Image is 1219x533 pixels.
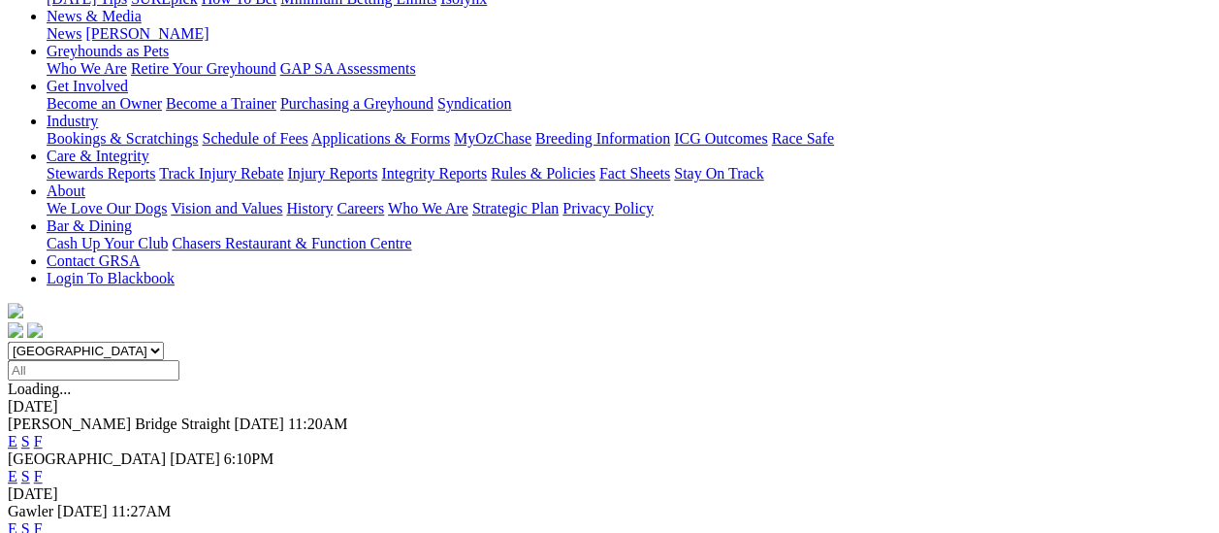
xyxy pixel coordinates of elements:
[47,148,149,164] a: Care & Integrity
[286,200,333,217] a: History
[280,60,416,77] a: GAP SA Assessments
[562,200,654,217] a: Privacy Policy
[47,130,198,147] a: Bookings & Scratchings
[131,60,276,77] a: Retire Your Greyhound
[47,200,167,217] a: We Love Our Dogs
[34,433,43,450] a: F
[47,235,1211,252] div: Bar & Dining
[21,433,30,450] a: S
[47,25,1211,43] div: News & Media
[8,416,230,432] span: [PERSON_NAME] Bridge Straight
[170,450,220,467] span: [DATE]
[47,270,175,286] a: Login To Blackbook
[8,360,179,381] input: Select date
[388,200,468,217] a: Who We Are
[599,165,670,182] a: Fact Sheets
[47,95,162,112] a: Become an Owner
[224,450,274,467] span: 6:10PM
[288,416,348,432] span: 11:20AM
[34,468,43,484] a: F
[337,200,384,217] a: Careers
[47,60,1211,78] div: Greyhounds as Pets
[8,303,23,318] img: logo-grsa-white.png
[437,95,511,112] a: Syndication
[8,450,166,467] span: [GEOGRAPHIC_DATA]
[202,130,307,147] a: Schedule of Fees
[8,485,1211,503] div: [DATE]
[47,235,168,251] a: Cash Up Your Club
[8,381,71,397] span: Loading...
[381,165,487,182] a: Integrity Reports
[47,60,127,77] a: Who We Are
[8,398,1211,416] div: [DATE]
[27,322,43,338] img: twitter.svg
[85,25,209,42] a: [PERSON_NAME]
[47,95,1211,113] div: Get Involved
[535,130,670,147] a: Breeding Information
[47,43,169,59] a: Greyhounds as Pets
[47,78,128,94] a: Get Involved
[287,165,377,182] a: Injury Reports
[159,165,283,182] a: Track Injury Rebate
[771,130,833,147] a: Race Safe
[674,165,763,182] a: Stay On Track
[491,165,595,182] a: Rules & Policies
[234,416,284,432] span: [DATE]
[674,130,767,147] a: ICG Outcomes
[454,130,531,147] a: MyOzChase
[47,183,85,199] a: About
[112,503,172,519] span: 11:27AM
[47,165,1211,183] div: Care & Integrity
[472,200,559,217] a: Strategic Plan
[166,95,276,112] a: Become a Trainer
[57,503,108,519] span: [DATE]
[8,433,17,450] a: E
[172,235,411,251] a: Chasers Restaurant & Function Centre
[47,8,142,24] a: News & Media
[8,322,23,338] img: facebook.svg
[280,95,433,112] a: Purchasing a Greyhound
[47,217,132,234] a: Bar & Dining
[171,200,282,217] a: Vision and Values
[47,113,98,129] a: Industry
[311,130,450,147] a: Applications & Forms
[21,468,30,484] a: S
[47,200,1211,217] div: About
[47,165,155,182] a: Stewards Reports
[8,503,53,519] span: Gawler
[47,252,140,269] a: Contact GRSA
[47,25,81,42] a: News
[8,468,17,484] a: E
[47,130,1211,148] div: Industry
